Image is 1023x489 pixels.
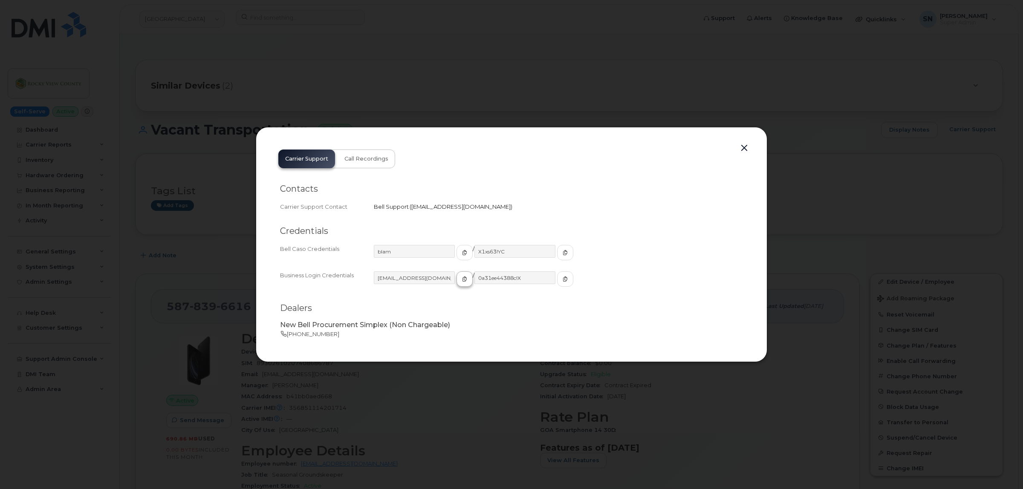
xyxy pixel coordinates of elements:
[344,155,388,162] span: Call Recordings
[457,271,473,287] button: copy to clipboard
[374,271,743,294] div: /
[280,320,743,330] p: New Bell Procurement Simplex (Non Chargeable)
[280,330,743,338] p: [PHONE_NUMBER]
[280,271,374,294] div: Business Login Credentials
[411,203,511,210] span: [EMAIL_ADDRESS][DOMAIN_NAME]
[280,203,374,211] div: Carrier Support Contact
[280,245,374,268] div: Bell Caso Credentials
[557,271,573,287] button: copy to clipboard
[280,184,743,194] h2: Contacts
[374,203,409,210] span: Bell Support
[557,245,573,260] button: copy to clipboard
[457,245,473,260] button: copy to clipboard
[986,452,1017,483] iframe: Messenger Launcher
[374,245,743,268] div: /
[280,303,743,314] h2: Dealers
[280,226,743,236] h2: Credentials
